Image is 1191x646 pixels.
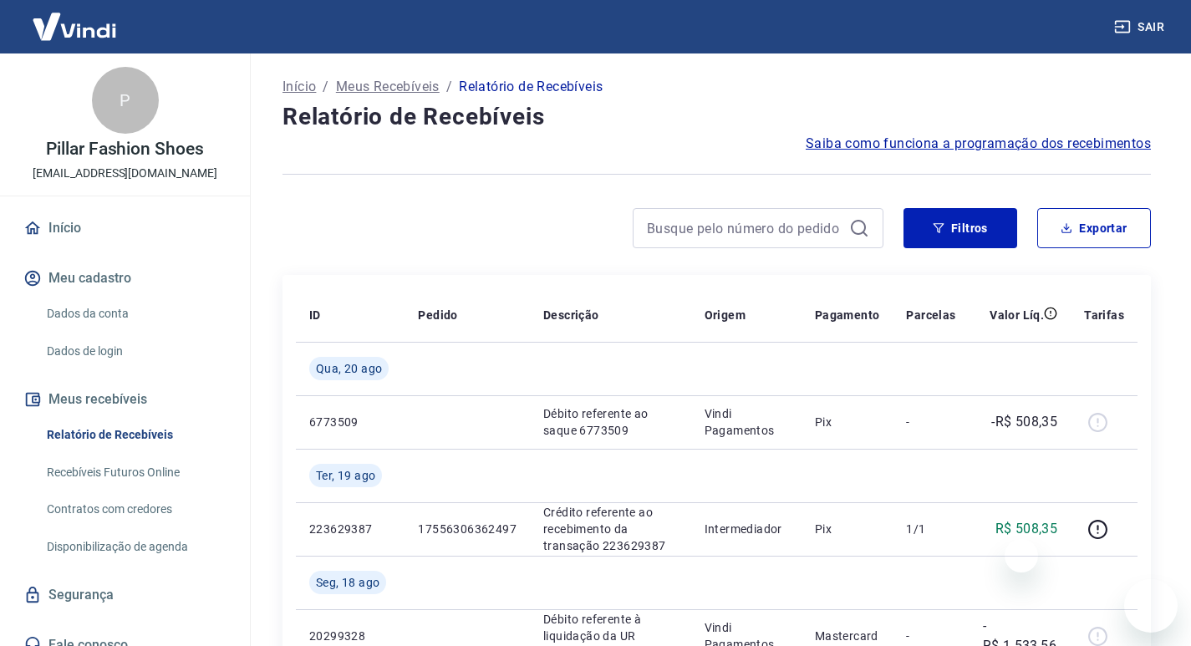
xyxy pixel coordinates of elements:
button: Filtros [903,208,1017,248]
p: [EMAIL_ADDRESS][DOMAIN_NAME] [33,165,217,182]
span: Ter, 19 ago [316,467,375,484]
iframe: Botão para abrir a janela de mensagens [1124,579,1178,633]
a: Dados de login [40,334,230,369]
p: Crédito referente ao recebimento da transação 223629387 [543,504,678,554]
a: Início [20,210,230,247]
button: Meus recebíveis [20,381,230,418]
a: Dados da conta [40,297,230,331]
a: Início [282,77,316,97]
p: Valor Líq. [990,307,1044,323]
p: Pix [815,414,880,430]
div: P [92,67,159,134]
a: Disponibilização de agenda [40,530,230,564]
p: - [906,628,955,644]
p: / [323,77,328,97]
p: 223629387 [309,521,391,537]
p: Mastercard [815,628,880,644]
p: Intermediador [705,521,788,537]
p: Pix [815,521,880,537]
p: Pedido [418,307,457,323]
h4: Relatório de Recebíveis [282,100,1151,134]
p: Pagamento [815,307,880,323]
p: -R$ 508,35 [991,412,1057,432]
p: / [446,77,452,97]
p: - [906,414,955,430]
p: Origem [705,307,746,323]
img: Vindi [20,1,129,52]
p: 17556306362497 [418,521,517,537]
input: Busque pelo número do pedido [647,216,842,241]
p: 1/1 [906,521,955,537]
p: Débito referente ao saque 6773509 [543,405,678,439]
a: Meus Recebíveis [336,77,440,97]
button: Exportar [1037,208,1151,248]
p: R$ 508,35 [995,519,1058,539]
span: Qua, 20 ago [316,360,382,377]
p: Parcelas [906,307,955,323]
span: Seg, 18 ago [316,574,379,591]
p: 6773509 [309,414,391,430]
p: 20299328 [309,628,391,644]
button: Sair [1111,12,1171,43]
iframe: Fechar mensagem [1005,539,1038,572]
p: ID [309,307,321,323]
a: Contratos com credores [40,492,230,526]
a: Relatório de Recebíveis [40,418,230,452]
p: Pillar Fashion Shoes [46,140,204,158]
a: Saiba como funciona a programação dos recebimentos [806,134,1151,154]
p: Vindi Pagamentos [705,405,788,439]
a: Recebíveis Futuros Online [40,455,230,490]
p: Descrição [543,307,599,323]
p: Tarifas [1084,307,1124,323]
button: Meu cadastro [20,260,230,297]
p: Relatório de Recebíveis [459,77,603,97]
a: Segurança [20,577,230,613]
